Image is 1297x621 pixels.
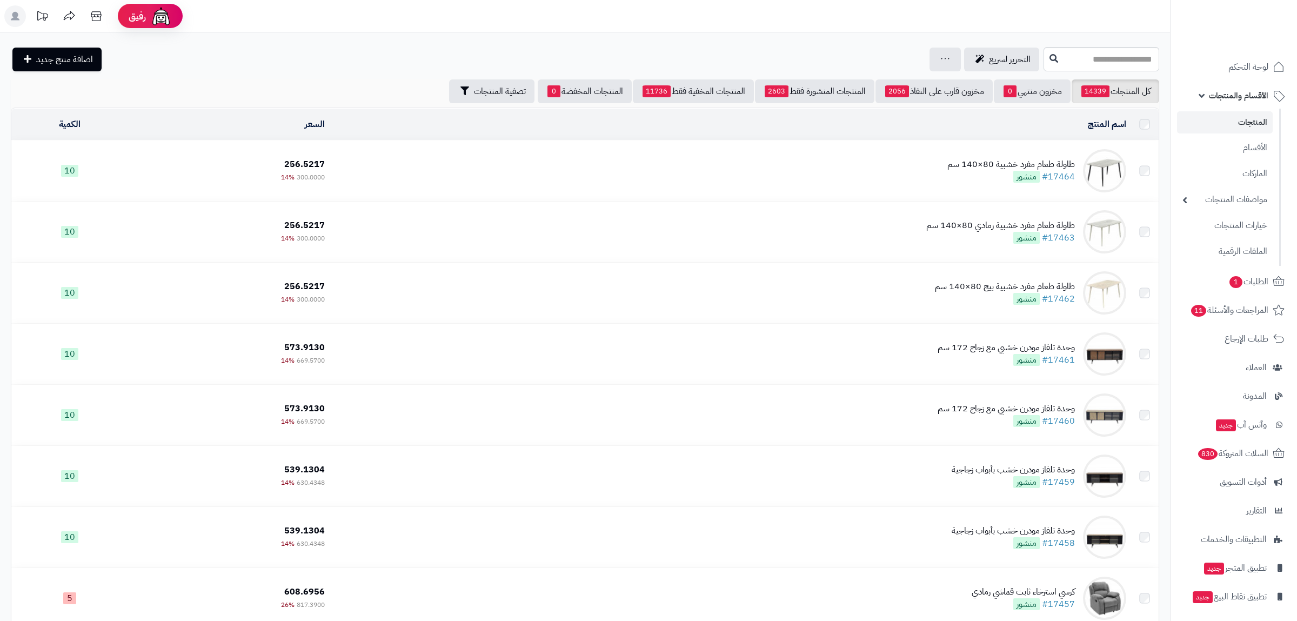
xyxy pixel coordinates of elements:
[1013,171,1040,183] span: منشور
[935,281,1075,293] div: طاولة طعام مفرد خشبية بيج 80×140 سم
[61,409,78,421] span: 10
[1013,476,1040,488] span: منشور
[1177,54,1291,80] a: لوحة التحكم
[755,79,874,103] a: المنتجات المنشورة فقط2603
[1177,188,1273,211] a: مواصفات المنتجات
[765,85,788,97] span: 2603
[284,524,325,537] span: 539.1304
[297,172,325,182] span: 300.0000
[61,531,78,543] span: 10
[61,226,78,238] span: 10
[952,525,1075,537] div: وحدة تلفاز مودرن خشب بأبواب زجاجية
[1228,274,1268,289] span: الطلبات
[284,402,325,415] span: 573.9130
[1042,353,1075,366] a: #17461
[61,348,78,360] span: 10
[61,287,78,299] span: 10
[1042,598,1075,611] a: #17457
[1013,598,1040,610] span: منشور
[1083,332,1126,376] img: وحدة تلفاز مودرن خشبي مع زجاج 172 سم
[1177,383,1291,409] a: المدونة
[1083,516,1126,559] img: وحدة تلفاز مودرن خشب بأبواب زجاجية
[1083,455,1126,498] img: وحدة تلفاز مودرن خشب بأبواب زجاجية
[1083,577,1126,620] img: كرسي استرخاء ثابت قماشي رمادي
[59,118,81,131] a: الكمية
[938,403,1075,415] div: وحدة تلفاز مودرن خشبي مع زجاج 172 سم
[1083,271,1126,315] img: طاولة طعام مفرد خشبية بيج 80×140 سم
[1177,326,1291,352] a: طلبات الإرجاع
[1177,214,1273,237] a: خيارات المنتجات
[643,85,671,97] span: 11736
[1225,331,1268,346] span: طلبات الإرجاع
[281,478,295,488] span: 14%
[61,165,78,177] span: 10
[1220,475,1267,490] span: أدوات التسويق
[964,48,1039,71] a: التحرير لسريع
[1013,537,1040,549] span: منشور
[1042,231,1075,244] a: #17463
[1177,136,1273,159] a: الأقسام
[1191,304,1206,317] span: 11
[1042,476,1075,489] a: #17459
[474,85,526,98] span: تصفية المنتجات
[281,233,295,243] span: 14%
[1013,415,1040,427] span: منشور
[633,79,754,103] a: المنتجات المخفية فقط11736
[1204,563,1224,575] span: جديد
[61,470,78,482] span: 10
[1083,393,1126,437] img: وحدة تلفاز مودرن خشبي مع زجاج 172 سم
[1177,297,1291,323] a: المراجعات والأسئلة11
[1246,503,1267,518] span: التقارير
[885,85,909,97] span: 2056
[1004,85,1017,97] span: 0
[1042,415,1075,428] a: #17460
[297,417,325,426] span: 669.5700
[284,463,325,476] span: 539.1304
[284,280,325,293] span: 256.5217
[547,85,560,97] span: 0
[1177,240,1273,263] a: الملفات الرقمية
[1013,293,1040,305] span: منشور
[1177,526,1291,552] a: التطبيقات والخدمات
[1088,118,1126,131] a: اسم المنتج
[1177,555,1291,581] a: تطبيق المتجرجديد
[1224,8,1287,31] img: logo-2.png
[1177,584,1291,610] a: تطبيق نقاط البيعجديد
[1177,355,1291,380] a: العملاء
[1203,560,1267,576] span: تطبيق المتجر
[1209,88,1268,103] span: الأقسام والمنتجات
[1193,591,1213,603] span: جديد
[1201,532,1267,547] span: التطبيقات والخدمات
[1198,448,1218,460] span: 830
[281,539,295,549] span: 14%
[1177,469,1291,495] a: أدوات التسويق
[449,79,534,103] button: تصفية المنتجات
[129,10,146,23] span: رفيق
[284,219,325,232] span: 256.5217
[538,79,632,103] a: المنتجات المخفضة0
[1228,59,1268,75] span: لوحة التحكم
[297,539,325,549] span: 630.4348
[281,417,295,426] span: 14%
[1177,412,1291,438] a: وآتس آبجديد
[972,586,1075,598] div: كرسي استرخاء ثابت قماشي رمادي
[1177,440,1291,466] a: السلات المتروكة830
[1072,79,1159,103] a: كل المنتجات14339
[150,5,172,27] img: ai-face.png
[1192,589,1267,604] span: تطبيق نقاط البيع
[1229,276,1243,288] span: 1
[281,295,295,304] span: 14%
[1042,292,1075,305] a: #17462
[1013,354,1040,366] span: منشور
[1177,162,1273,185] a: الماركات
[1083,149,1126,192] img: طاولة طعام مفرد خشبية 80×140 سم
[1177,269,1291,295] a: الطلبات1
[947,158,1075,171] div: طاولة طعام مفرد خشبية 80×140 سم
[284,585,325,598] span: 608.6956
[1190,303,1268,318] span: المراجعات والأسئلة
[1215,417,1267,432] span: وآتس آب
[1197,446,1268,461] span: السلات المتروكة
[1042,537,1075,550] a: #17458
[1177,111,1273,133] a: المنتجات
[1243,389,1267,404] span: المدونة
